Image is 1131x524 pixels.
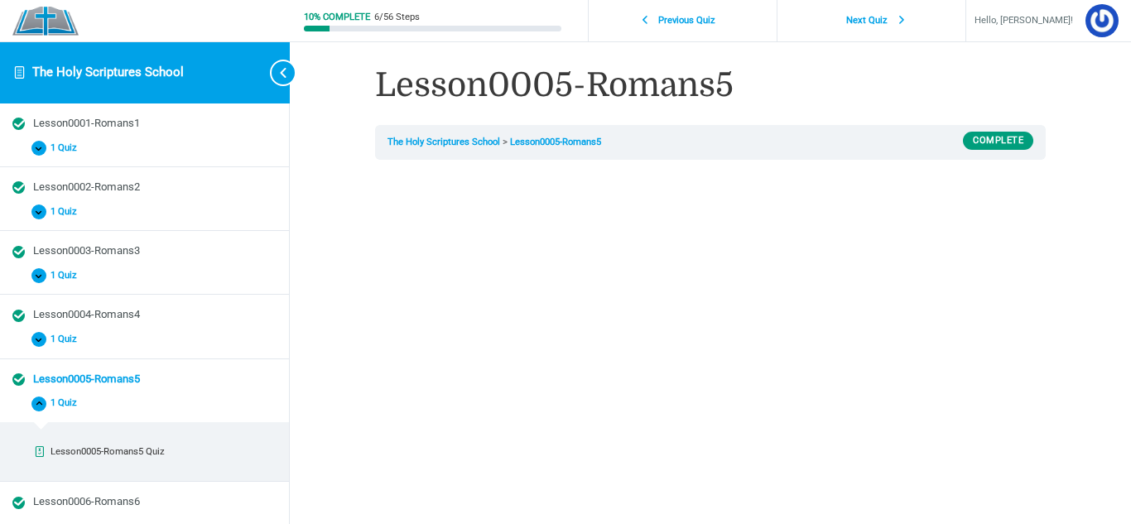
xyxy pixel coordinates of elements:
a: Next Quiz [782,6,962,36]
div: Lesson0004-Romans4 [33,307,277,323]
nav: Breadcrumbs [375,125,1046,160]
div: Lesson0006-Romans6 [33,494,277,510]
div: Completed [33,446,46,459]
span: 1 Quiz [46,270,87,281]
div: 10% Complete [304,12,370,22]
button: 1 Quiz [12,264,277,288]
div: Completed [12,118,25,130]
div: Completed [12,246,25,258]
div: Completed [12,373,25,386]
div: 6/56 Steps [374,12,420,22]
a: Lesson0005-Romans5 [510,137,601,147]
a: The Holy Scriptures School [387,137,500,147]
a: Completed Lesson0006-Romans6 [12,494,277,510]
span: 1 Quiz [46,397,87,409]
div: Lesson0005-Romans5 Quiz [51,445,267,459]
a: Completed Lesson0001-Romans1 [12,116,277,132]
a: The Holy Scriptures School [32,65,184,79]
a: Completed Lesson0005-Romans5 [12,372,277,387]
div: Lesson0001-Romans1 [33,116,277,132]
a: Previous Quiz [593,6,772,36]
span: Previous Quiz [649,15,725,26]
div: Completed [12,310,25,322]
div: Lesson0003-Romans3 [33,243,277,259]
button: 1 Quiz [12,392,277,416]
div: Completed [12,497,25,509]
div: Lesson0005-Romans5 [33,372,277,387]
span: Next Quiz [837,15,898,26]
button: 1 Quiz [12,328,277,352]
button: 1 Quiz [12,200,277,224]
div: Completed [12,181,25,194]
span: Hello, [PERSON_NAME]! [975,12,1073,30]
h1: Lesson0005-Romans5 [375,62,1046,108]
a: Completed Lesson0002-Romans2 [12,180,277,195]
div: Lesson0002-Romans2 [33,180,277,195]
span: 1 Quiz [46,142,87,154]
a: Completed Lesson0005-Romans5 Quiz [18,440,272,464]
span: 1 Quiz [46,334,87,345]
div: Complete [963,132,1033,150]
span: 1 Quiz [46,206,87,218]
button: 1 Quiz [12,136,277,160]
button: Toggle sidebar navigation [257,41,290,103]
a: Completed Lesson0003-Romans3 [12,243,277,259]
a: Completed Lesson0004-Romans4 [12,307,277,323]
